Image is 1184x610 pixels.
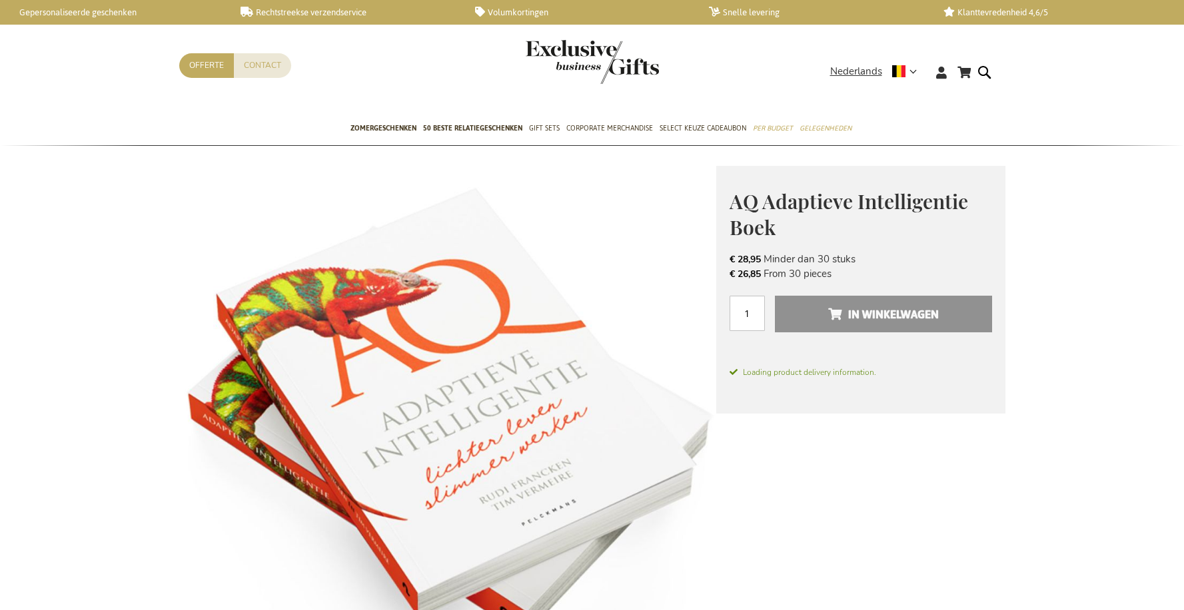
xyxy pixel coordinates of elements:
[730,252,992,266] li: Minder dan 30 stuks
[241,7,453,18] a: Rechtstreekse verzendservice
[830,64,882,79] span: Nederlands
[7,7,219,18] a: Gepersonaliseerde geschenken
[179,53,234,78] a: Offerte
[423,113,522,146] a: 50 beste relatiegeschenken
[423,121,522,135] span: 50 beste relatiegeschenken
[350,113,416,146] a: Zomergeschenken
[529,121,560,135] span: Gift Sets
[830,64,925,79] div: Nederlands
[730,296,765,331] input: Aantal
[566,121,653,135] span: Corporate Merchandise
[660,113,746,146] a: Select Keuze Cadeaubon
[709,7,921,18] a: Snelle levering
[753,121,793,135] span: Per Budget
[943,7,1156,18] a: Klanttevredenheid 4,6/5
[566,113,653,146] a: Corporate Merchandise
[730,268,761,280] span: € 26,85
[660,121,746,135] span: Select Keuze Cadeaubon
[475,7,688,18] a: Volumkortingen
[730,266,992,281] li: From 30 pieces
[234,53,291,78] a: Contact
[526,40,592,84] a: store logo
[529,113,560,146] a: Gift Sets
[800,121,852,135] span: Gelegenheden
[730,188,968,240] span: AQ Adaptieve Intelligentie Boek
[730,366,992,378] span: Loading product delivery information.
[753,113,793,146] a: Per Budget
[526,40,659,84] img: Exclusive Business gifts logo
[350,121,416,135] span: Zomergeschenken
[730,253,761,266] span: € 28,95
[800,113,852,146] a: Gelegenheden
